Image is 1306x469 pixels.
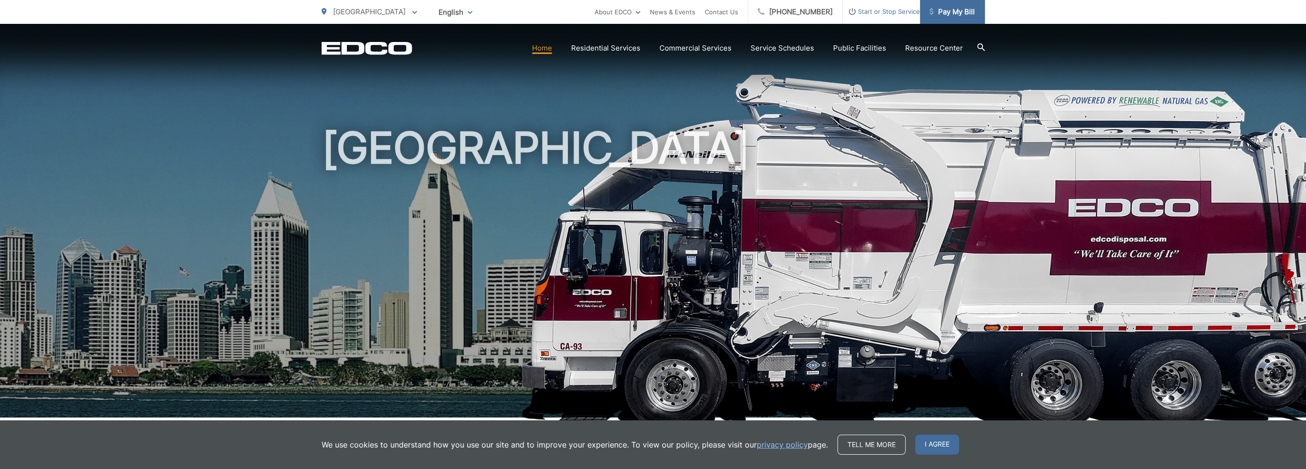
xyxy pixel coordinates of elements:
a: Contact Us [705,6,738,18]
a: Service Schedules [751,42,814,54]
a: Residential Services [571,42,640,54]
a: Public Facilities [833,42,886,54]
span: Pay My Bill [930,6,975,18]
a: Tell me more [837,435,906,455]
span: I agree [915,435,959,455]
h1: [GEOGRAPHIC_DATA] [322,124,985,426]
a: News & Events [650,6,695,18]
p: We use cookies to understand how you use our site and to improve your experience. To view our pol... [322,439,828,450]
a: privacy policy [757,439,808,450]
a: About EDCO [595,6,640,18]
a: EDCD logo. Return to the homepage. [322,42,412,55]
span: [GEOGRAPHIC_DATA] [333,7,406,16]
a: Resource Center [905,42,963,54]
a: Commercial Services [659,42,731,54]
a: Home [532,42,552,54]
span: English [431,4,480,21]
